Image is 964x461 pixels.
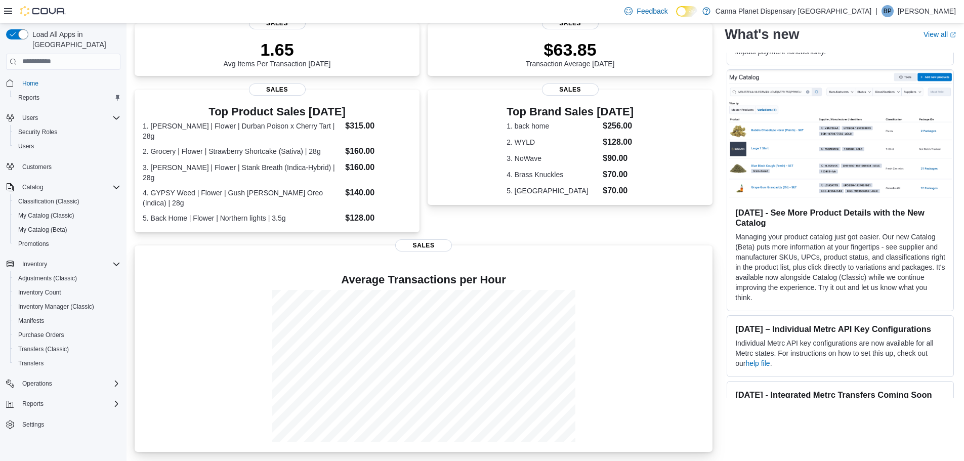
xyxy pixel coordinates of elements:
[18,77,120,90] span: Home
[10,271,124,285] button: Adjustments (Classic)
[10,342,124,356] button: Transfers (Classic)
[735,208,945,228] h3: [DATE] - See More Product Details with the New Catalog
[2,180,124,194] button: Catalog
[14,315,120,327] span: Manifests
[18,161,56,173] a: Customers
[18,418,120,431] span: Settings
[28,29,120,50] span: Load All Apps in [GEOGRAPHIC_DATA]
[603,136,634,148] dd: $128.00
[18,77,43,90] a: Home
[882,5,894,17] div: Binal Patel
[14,315,48,327] a: Manifests
[18,317,44,325] span: Manifests
[18,240,49,248] span: Promotions
[898,5,956,17] p: [PERSON_NAME]
[18,181,47,193] button: Catalog
[18,303,94,311] span: Inventory Manager (Classic)
[22,163,52,171] span: Customers
[14,209,78,222] a: My Catalog (Classic)
[18,94,39,102] span: Reports
[14,195,120,207] span: Classification (Classic)
[18,418,48,431] a: Settings
[2,417,124,432] button: Settings
[14,329,120,341] span: Purchase Orders
[14,224,120,236] span: My Catalog (Beta)
[14,286,120,299] span: Inventory Count
[14,272,81,284] a: Adjustments (Classic)
[18,197,79,205] span: Classification (Classic)
[14,140,120,152] span: Users
[14,343,120,355] span: Transfers (Classic)
[224,39,331,60] p: 1.65
[18,288,61,297] span: Inventory Count
[18,212,74,220] span: My Catalog (Classic)
[22,114,38,122] span: Users
[20,6,66,16] img: Cova
[526,39,615,68] div: Transaction Average [DATE]
[14,272,120,284] span: Adjustments (Classic)
[735,390,945,400] h3: [DATE] - Integrated Metrc Transfers Coming Soon
[345,212,411,224] dd: $128.00
[249,83,306,96] span: Sales
[10,223,124,237] button: My Catalog (Beta)
[22,183,43,191] span: Catalog
[620,1,672,21] a: Feedback
[676,6,697,17] input: Dark Mode
[542,17,599,29] span: Sales
[507,137,599,147] dt: 2. WYLD
[345,120,411,132] dd: $315.00
[2,257,124,271] button: Inventory
[18,378,56,390] button: Operations
[10,300,124,314] button: Inventory Manager (Classic)
[735,339,945,369] p: Individual Metrc API key configurations are now available for all Metrc states. For instructions ...
[22,79,38,88] span: Home
[14,343,73,355] a: Transfers (Classic)
[542,83,599,96] span: Sales
[637,6,667,16] span: Feedback
[10,285,124,300] button: Inventory Count
[14,329,68,341] a: Purchase Orders
[143,106,411,118] h3: Top Product Sales [DATE]
[10,328,124,342] button: Purchase Orders
[603,185,634,197] dd: $70.00
[725,26,799,43] h2: What's new
[18,112,120,124] span: Users
[10,356,124,370] button: Transfers
[10,139,124,153] button: Users
[18,345,69,353] span: Transfers (Classic)
[345,161,411,174] dd: $160.00
[18,128,57,136] span: Security Roles
[14,301,98,313] a: Inventory Manager (Classic)
[14,195,83,207] a: Classification (Classic)
[14,286,65,299] a: Inventory Count
[14,209,120,222] span: My Catalog (Classic)
[10,91,124,105] button: Reports
[735,232,945,303] p: Managing your product catalog just got easier. Our new Catalog (Beta) puts more information at yo...
[143,274,704,286] h4: Average Transactions per Hour
[22,260,47,268] span: Inventory
[18,331,64,339] span: Purchase Orders
[507,106,634,118] h3: Top Brand Sales [DATE]
[2,376,124,391] button: Operations
[10,237,124,251] button: Promotions
[507,186,599,196] dt: 5. [GEOGRAPHIC_DATA]
[507,170,599,180] dt: 4. Brass Knuckles
[14,92,120,104] span: Reports
[18,359,44,367] span: Transfers
[18,258,120,270] span: Inventory
[6,72,120,458] nav: Complex example
[14,224,71,236] a: My Catalog (Beta)
[10,314,124,328] button: Manifests
[18,112,42,124] button: Users
[14,238,53,250] a: Promotions
[2,76,124,91] button: Home
[249,17,306,29] span: Sales
[924,30,956,38] a: View allExternal link
[18,398,120,410] span: Reports
[875,5,877,17] p: |
[2,397,124,411] button: Reports
[18,378,120,390] span: Operations
[143,213,341,223] dt: 5. Back Home | Flower | Northern lights | 3.5g
[14,357,120,369] span: Transfers
[18,160,120,173] span: Customers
